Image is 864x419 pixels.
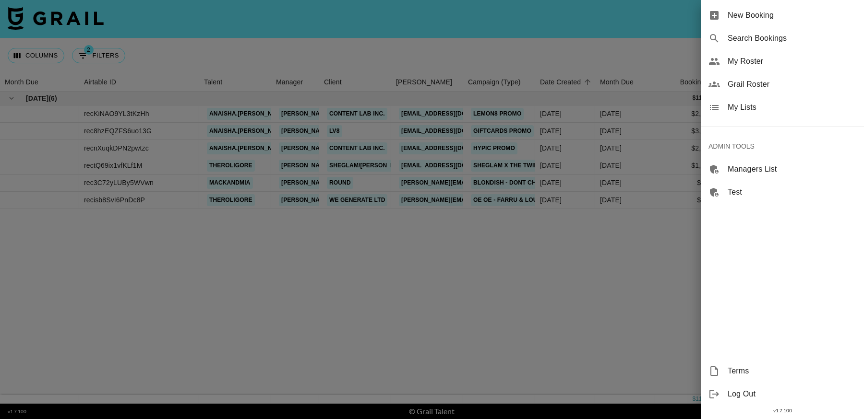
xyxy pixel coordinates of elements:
[728,33,856,44] span: Search Bookings
[728,102,856,113] span: My Lists
[701,383,864,406] div: Log Out
[701,27,864,50] div: Search Bookings
[701,181,864,204] div: Test
[728,365,856,377] span: Terms
[728,56,856,67] span: My Roster
[701,360,864,383] div: Terms
[728,10,856,21] span: New Booking
[701,4,864,27] div: New Booking
[728,163,856,175] span: Managers List
[728,186,856,198] span: Test
[701,158,864,181] div: Managers List
[728,79,856,90] span: Grail Roster
[701,73,864,96] div: Grail Roster
[701,50,864,73] div: My Roster
[728,388,856,400] span: Log Out
[701,406,864,416] div: v 1.7.100
[701,96,864,119] div: My Lists
[701,135,864,158] div: ADMIN TOOLS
